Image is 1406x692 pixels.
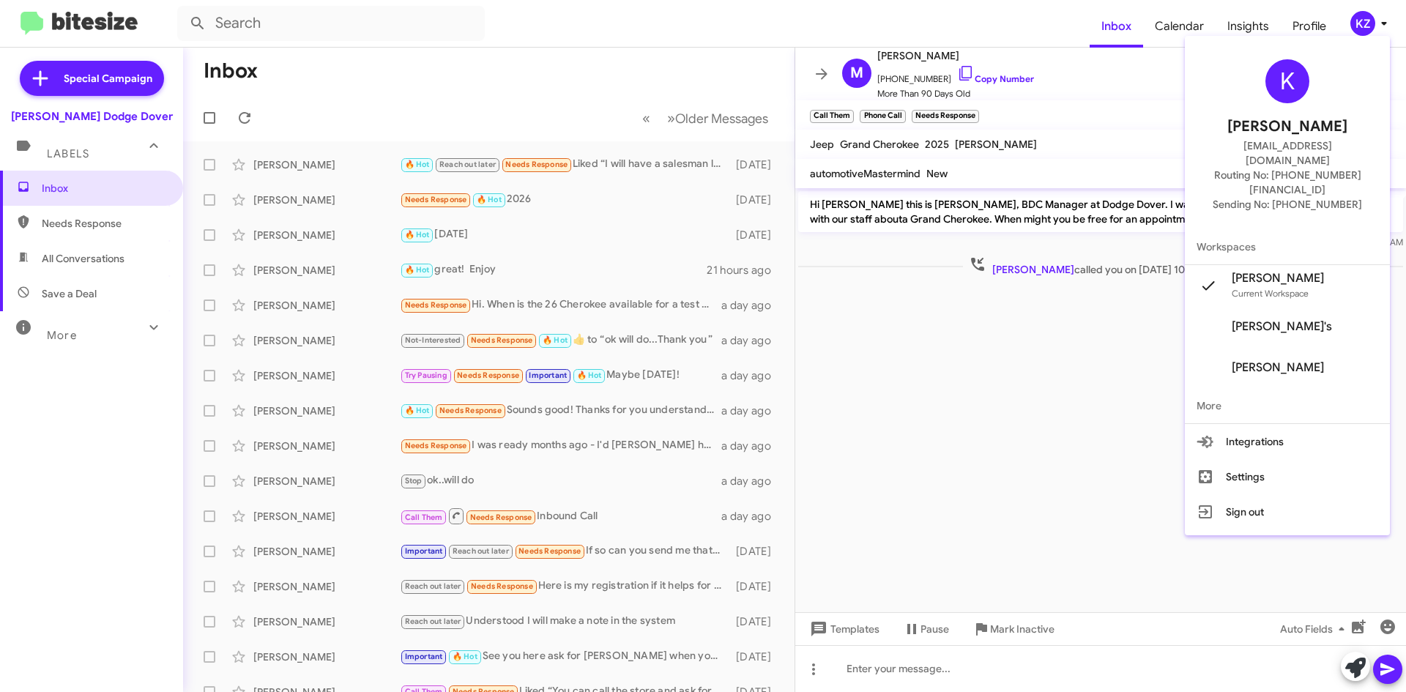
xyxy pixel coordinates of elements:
span: Workspaces [1185,229,1390,264]
span: Sending No: [PHONE_NUMBER] [1213,197,1362,212]
span: Current Workspace [1232,288,1309,299]
span: [PERSON_NAME]'s [1232,319,1332,334]
span: Routing No: [PHONE_NUMBER][FINANCIAL_ID] [1202,168,1372,197]
span: [PERSON_NAME] [1232,271,1324,286]
button: Sign out [1185,494,1390,529]
button: Integrations [1185,424,1390,459]
button: Settings [1185,459,1390,494]
span: [EMAIL_ADDRESS][DOMAIN_NAME] [1202,138,1372,168]
span: [PERSON_NAME] [1232,360,1324,375]
div: K [1265,59,1309,103]
span: More [1185,388,1390,423]
span: [PERSON_NAME] [1227,115,1347,138]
